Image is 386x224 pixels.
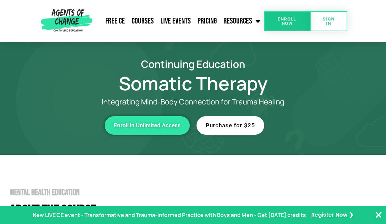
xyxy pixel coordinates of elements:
[197,116,264,135] a: Purchase for $25
[194,13,220,30] a: Pricing
[94,13,264,30] nav: Menu
[102,13,128,30] a: Free CE
[17,59,369,69] h2: Continuing Education
[33,210,306,220] p: New LIVE CE event - Transformative and Trauma-informed Practice with Boys and Men - Get [DATE] cr...
[128,13,157,30] a: Courses
[10,188,385,197] h2: Mental Health Education
[157,13,194,30] a: Live Events
[310,11,347,31] a: SIGN IN
[220,13,264,30] a: Resources
[206,123,255,128] span: Purchase for $25
[311,210,353,220] a: Register Now ❯
[10,204,385,219] h4: About The Course
[105,116,190,135] a: Enroll in Unlimited Access
[264,11,310,31] a: Enroll Now
[17,76,369,91] h1: Somatic Therapy
[275,17,300,26] span: Enroll Now
[321,17,337,26] span: SIGN IN
[44,98,342,106] p: Integrating Mind-Body Connection for Trauma Healing
[375,211,383,219] button: Close Banner
[114,123,181,128] span: Enroll in Unlimited Access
